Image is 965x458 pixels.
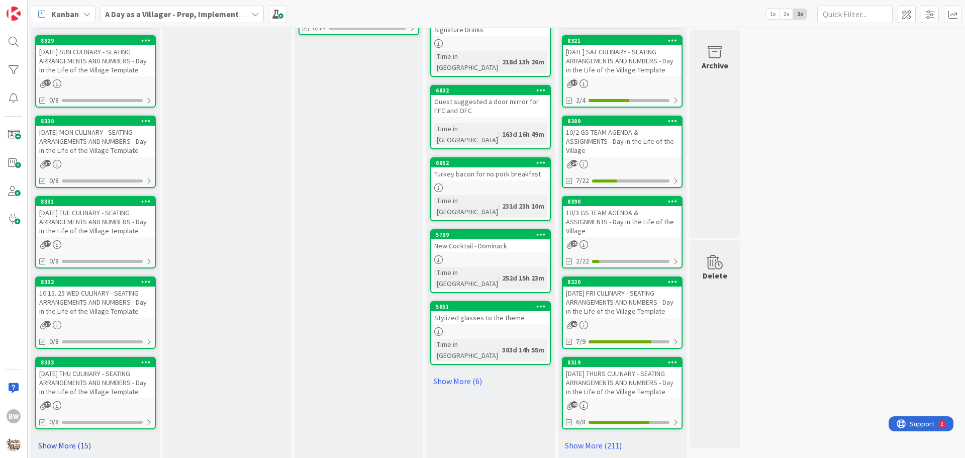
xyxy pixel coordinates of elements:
span: 2/22 [576,256,589,266]
div: 8319 [563,358,682,367]
img: avatar [7,437,21,451]
div: 8332 [36,278,155,287]
input: Quick Filter... [817,5,893,23]
div: Time in [GEOGRAPHIC_DATA] [434,51,498,73]
span: 6/8 [576,417,586,427]
div: 8330[DATE] MON CULINARY - SEATING ARRANGEMENTS AND NUMBERS - Day in the Life of the Village Template [36,117,155,157]
div: 252d 15h 23m [500,272,547,284]
div: Guest suggested a door mirror for FFC and OFC [431,95,550,117]
span: 0/14 [313,23,326,33]
span: 3x [793,9,807,19]
span: 0/8 [49,336,59,347]
div: New Cocktail - Dominack [431,239,550,252]
span: 37 [44,79,51,86]
div: 8330 [36,117,155,126]
span: 37 [571,79,577,86]
span: 7/22 [576,175,589,186]
a: Show More (211) [562,437,683,453]
div: 10/3 GS TEAM AGENDA & ASSIGNMENTS - Day in the Life of the Village [563,206,682,237]
span: 2/4 [576,95,586,106]
img: Visit kanbanzone.com [7,7,21,21]
div: 5051 [431,302,550,311]
span: 0/8 [49,175,59,186]
div: 6832Guest suggested a door mirror for FFC and OFC [431,86,550,117]
span: 37 [44,160,51,166]
div: Time in [GEOGRAPHIC_DATA] [434,195,498,217]
span: 37 [44,321,51,327]
div: 839010/3 GS TEAM AGENDA & ASSIGNMENTS - Day in the Life of the Village [563,197,682,237]
div: 163d 16h 49m [500,129,547,140]
span: 0/8 [49,256,59,266]
div: 6832 [431,86,550,95]
span: : [498,56,500,67]
div: 8320 [563,278,682,287]
div: Time in [GEOGRAPHIC_DATA] [434,339,498,361]
div: 8319[DATE] THURS CULINARY - SEATING ARRANGEMENTS AND NUMBERS - Day in the Life of the Village Tem... [563,358,682,398]
span: : [498,201,500,212]
div: 5739New Cocktail - Dominack [431,230,550,252]
span: 37 [44,240,51,247]
div: 231d 23h 10m [500,201,547,212]
div: 8320[DATE] FRI CULINARY - SEATING ARRANGEMENTS AND NUMBERS - Day in the Life of the Village Template [563,278,682,318]
div: 8333 [36,358,155,367]
div: 8389 [567,118,682,125]
div: 8332 [41,279,155,286]
div: 8321 [567,37,682,44]
div: 8333 [41,359,155,366]
a: Show More (6) [430,373,551,389]
div: 8330 [41,118,155,125]
div: Time in [GEOGRAPHIC_DATA] [434,123,498,145]
div: 8329 [41,37,155,44]
div: [DATE] THURS CULINARY - SEATING ARRANGEMENTS AND NUMBERS - Day in the Life of the Village Template [563,367,682,398]
div: 8331 [36,197,155,206]
a: Show More (15) [35,437,156,453]
div: 218d 13h 26m [500,56,547,67]
span: Kanban [51,8,79,20]
div: 8329[DATE] SUN CULINARY - SEATING ARRANGEMENTS AND NUMBERS - Day in the Life of the Village Template [36,36,155,76]
div: Delete [703,269,727,282]
span: 2x [780,9,793,19]
div: 8333[DATE] THU CULINARY - SEATING ARRANGEMENTS AND NUMBERS - Day in the Life of the Village Template [36,358,155,398]
div: [DATE] MON CULINARY - SEATING ARRANGEMENTS AND NUMBERS - Day in the Life of the Village Template [36,126,155,157]
div: [DATE] FRI CULINARY - SEATING ARRANGEMENTS AND NUMBERS - Day in the Life of the Village Template [563,287,682,318]
span: 0/8 [49,417,59,427]
div: 8390 [563,197,682,206]
span: : [498,344,500,355]
span: 40 [571,401,577,408]
div: Turkey bacon for no pork breakfast [431,167,550,180]
div: 8319 [567,359,682,366]
div: 8321[DATE] SAT CULINARY - SEATING ARRANGEMENTS AND NUMBERS - Day in the Life of the Village Template [563,36,682,76]
div: BW [7,409,21,423]
div: 8321 [563,36,682,45]
div: Archive [702,59,728,71]
div: 8389 [563,117,682,126]
span: 24 [571,160,577,166]
div: 8331 [41,198,155,205]
div: 5051Stylized glasses to the theme [431,302,550,324]
div: 5739 [436,231,550,238]
span: 43 [571,321,577,327]
div: 8329 [36,36,155,45]
span: : [498,272,500,284]
div: 10/2 GS TEAM AGENDA & ASSIGNMENTS - Day in the Life of the Village [563,126,682,157]
div: 8320 [567,279,682,286]
div: [DATE] TUE CULINARY - SEATING ARRANGEMENTS AND NUMBERS - Day in the Life of the Village Template [36,206,155,237]
div: 838910/2 GS TEAM AGENDA & ASSIGNMENTS - Day in the Life of the Village [563,117,682,157]
span: 0/8 [49,95,59,106]
div: 8390 [567,198,682,205]
span: 7/9 [576,336,586,347]
span: : [498,129,500,140]
div: 10.15. 25 WED CULINARY - SEATING ARRANGEMENTS AND NUMBERS - Day in the Life of the Village Template [36,287,155,318]
span: 23 [571,240,577,247]
div: 303d 14h 55m [500,344,547,355]
div: 5051 [436,303,550,310]
div: [DATE] THU CULINARY - SEATING ARRANGEMENTS AND NUMBERS - Day in the Life of the Village Template [36,367,155,398]
div: [DATE] SUN CULINARY - SEATING ARRANGEMENTS AND NUMBERS - Day in the Life of the Village Template [36,45,155,76]
div: 2 [52,4,55,12]
div: 5739 [431,230,550,239]
div: 6052Turkey bacon for no pork breakfast [431,158,550,180]
div: Stylized glasses to the theme [431,311,550,324]
b: A Day as a Villager - Prep, Implement and Execute [105,9,284,19]
span: Support [21,2,46,14]
div: 6052 [431,158,550,167]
